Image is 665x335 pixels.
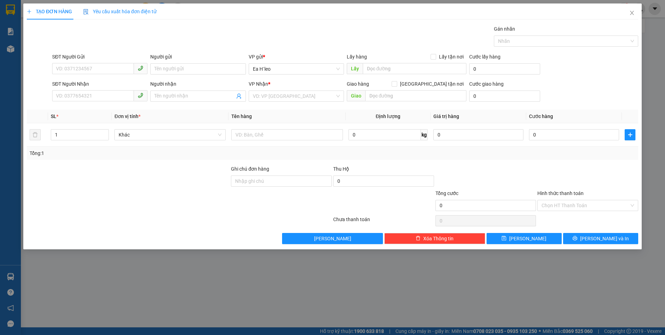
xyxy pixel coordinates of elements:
img: icon [83,9,89,15]
button: delete [30,129,41,140]
span: plus [625,132,635,138]
span: Định lượng [376,114,400,119]
span: phone [138,93,143,98]
span: plus [27,9,32,14]
span: Thu Hộ [333,166,349,172]
button: Close [622,3,642,23]
span: phone [138,65,143,71]
span: save [502,236,506,241]
span: Tổng cước [435,190,458,196]
label: Gán nhãn [494,26,515,32]
input: Dọc đường [363,63,467,74]
button: printer[PERSON_NAME] và In [563,233,638,244]
span: Lấy tận nơi [436,53,466,61]
button: plus [625,129,635,140]
input: 0 [433,129,523,140]
span: Yêu cầu xuất hóa đơn điện tử [83,9,157,14]
input: Cước giao hàng [469,91,540,102]
span: printer [572,236,577,241]
span: TẠO ĐƠN HÀNG [27,9,72,14]
span: [PERSON_NAME] [509,235,546,242]
span: Khác [119,130,222,140]
span: kg [421,129,428,140]
button: save[PERSON_NAME] [487,233,562,244]
span: delete [416,236,420,241]
span: Giao [347,90,365,101]
span: Cước hàng [529,114,553,119]
span: Lấy [347,63,363,74]
label: Cước giao hàng [469,81,504,87]
div: Người nhận [150,80,246,88]
span: close [629,10,635,16]
label: Hình thức thanh toán [537,190,584,196]
button: [PERSON_NAME] [282,233,383,244]
span: VP Nhận [249,81,268,87]
span: Giao hàng [347,81,369,87]
span: SL [51,114,56,119]
input: Dọc đường [365,90,467,101]
span: Lấy hàng [347,54,367,60]
span: [GEOGRAPHIC_DATA] tận nơi [397,80,466,88]
input: Ghi chú đơn hàng [231,176,332,187]
div: VP gửi [249,53,344,61]
div: Người gửi [150,53,246,61]
span: Tên hàng [231,114,252,119]
label: Ghi chú đơn hàng [231,166,269,172]
div: SĐT Người Gửi [52,53,147,61]
span: Xóa Thông tin [423,235,454,242]
span: [PERSON_NAME] và In [580,235,629,242]
div: Tổng: 1 [30,149,257,157]
span: [PERSON_NAME] [314,235,351,242]
span: Đơn vị tính [114,114,141,119]
span: user-add [236,93,242,99]
button: deleteXóa Thông tin [384,233,485,244]
div: SĐT Người Nhận [52,80,147,88]
label: Cước lấy hàng [469,54,500,60]
input: Cước lấy hàng [469,63,540,75]
div: Chưa thanh toán [332,216,435,228]
input: VD: Bàn, Ghế [231,129,343,140]
span: Giá trị hàng [433,114,459,119]
span: Ea H`leo [253,64,340,74]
